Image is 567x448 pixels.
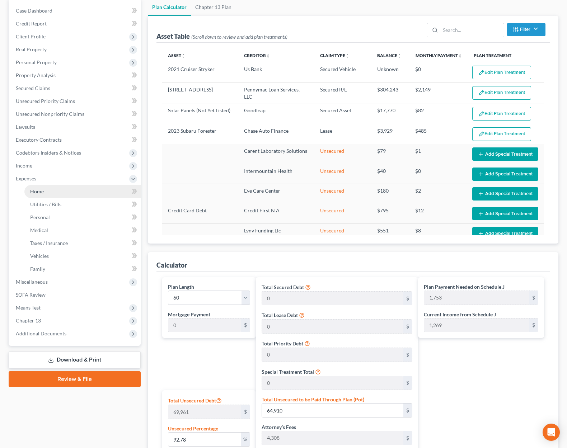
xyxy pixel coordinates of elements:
[16,150,81,156] span: Codebtors Insiders & Notices
[16,111,84,117] span: Unsecured Nonpriority Claims
[262,376,403,390] input: 0.00
[16,8,52,14] span: Case Dashboard
[181,54,186,58] i: unfold_more
[241,433,250,446] div: %
[162,83,238,104] td: [STREET_ADDRESS]
[168,283,194,291] label: Plan Length
[16,59,57,65] span: Personal Property
[16,124,35,130] span: Lawsuits
[314,204,371,223] td: Unsecured
[262,311,298,319] label: Total Lease Debt
[345,54,350,58] i: unfold_more
[478,111,484,117] img: edit-pencil-c1479a1de80d8dea1e2430c2f745a3c6a07e9d7aa2eeffe225670001d78357a8.svg
[440,23,504,37] input: Search...
[238,104,314,124] td: Goodleap
[30,188,44,194] span: Home
[16,85,50,91] span: Secured Claims
[238,204,314,223] td: Credit First N A
[162,104,238,124] td: Solar Panels (Not Yet Listed)
[238,124,314,144] td: Chase Auto Finance
[244,53,270,58] a: Creditorunfold_more
[262,404,403,417] input: 0.00
[409,164,467,184] td: $0
[371,164,409,184] td: $40
[409,63,467,83] td: $0
[371,224,409,244] td: $551
[238,63,314,83] td: Us Bank
[168,319,241,332] input: 0.00
[424,291,529,305] input: 0.00
[416,53,462,58] a: Monthly Paymentunfold_more
[314,184,371,204] td: Unsecured
[16,98,75,104] span: Unsecured Priority Claims
[30,266,45,272] span: Family
[403,320,412,333] div: $
[24,185,141,198] a: Home
[162,204,238,223] td: Credit Card Debt
[238,224,314,244] td: Lvnv Funding Llc
[409,204,467,223] td: $12
[10,82,141,95] a: Secured Claims
[472,187,538,201] button: Add Special Treatment
[320,53,350,58] a: Claim Typeunfold_more
[238,144,314,164] td: Carent Laboratory Solutions
[409,83,467,104] td: $2,149
[162,124,238,144] td: 2023 Subaru Forester
[424,311,496,318] label: Current Income from Schedule J
[30,201,61,207] span: Utilities / Bills
[238,164,314,184] td: Intermountain Health
[16,20,47,27] span: Credit Report
[409,184,467,204] td: $2
[16,330,66,336] span: Additional Documents
[371,124,409,144] td: $3,929
[403,376,412,390] div: $
[16,305,41,311] span: Means Test
[371,63,409,83] td: Unknown
[16,72,56,78] span: Property Analysis
[16,317,41,324] span: Chapter 13
[472,168,538,181] button: Add Special Treatment
[24,237,141,250] a: Taxes / Insurance
[16,46,47,52] span: Real Property
[16,137,62,143] span: Executory Contracts
[314,104,371,124] td: Secured Asset
[262,396,364,403] label: Total Unsecured to be Paid Through Plan (Pot)
[30,240,68,246] span: Taxes / Insurance
[478,90,484,96] img: edit-pencil-c1479a1de80d8dea1e2430c2f745a3c6a07e9d7aa2eeffe225670001d78357a8.svg
[24,263,141,275] a: Family
[10,288,141,301] a: SOFA Review
[262,292,403,305] input: 0.00
[10,4,141,17] a: Case Dashboard
[241,319,250,332] div: $
[168,425,218,432] label: Unsecured Percentage
[472,207,538,220] button: Add Special Treatment
[262,348,403,362] input: 0.00
[371,83,409,104] td: $304,243
[24,224,141,237] a: Medical
[371,184,409,204] td: $180
[191,34,287,40] span: (Scroll down to review and add plan treatments)
[16,279,48,285] span: Miscellaneous
[314,83,371,104] td: Secured R/E
[371,144,409,164] td: $79
[314,63,371,83] td: Secured Vehicle
[472,227,538,240] button: Add Special Treatment
[314,124,371,144] td: Lease
[409,224,467,244] td: $8
[472,147,538,161] button: Add Special Treatment
[377,53,402,58] a: Balanceunfold_more
[241,405,250,419] div: $
[10,108,141,121] a: Unsecured Nonpriority Claims
[168,396,222,405] label: Total Unsecured Debt
[30,214,50,220] span: Personal
[409,104,467,124] td: $82
[168,53,186,58] a: Assetunfold_more
[262,283,304,291] label: Total Secured Debt
[314,144,371,164] td: Unsecured
[472,127,531,141] button: Edit Plan Treatment
[403,431,412,445] div: $
[238,184,314,204] td: Eye Care Center
[24,211,141,224] a: Personal
[16,162,32,169] span: Income
[478,131,484,137] img: edit-pencil-c1479a1de80d8dea1e2430c2f745a3c6a07e9d7aa2eeffe225670001d78357a8.svg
